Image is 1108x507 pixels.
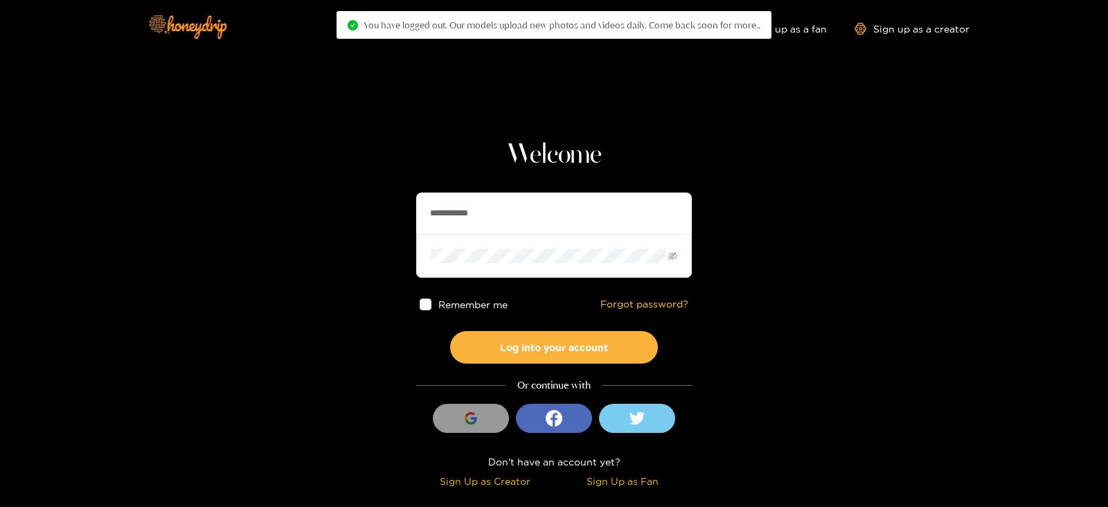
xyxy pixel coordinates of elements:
button: Log into your account [450,331,658,364]
a: Forgot password? [600,299,688,310]
span: You have logged out. Our models upload new photos and videos daily. Come back soon for more.. [364,19,760,30]
span: check-circle [348,20,358,30]
div: Sign Up as Fan [557,473,688,489]
a: Sign up as a creator [855,23,969,35]
span: Remember me [438,299,508,310]
span: eye-invisible [668,251,677,260]
div: Sign Up as Creator [420,473,551,489]
div: Or continue with [416,377,692,393]
a: Sign up as a fan [732,23,827,35]
h1: Welcome [416,139,692,172]
div: Don't have an account yet? [416,454,692,470]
